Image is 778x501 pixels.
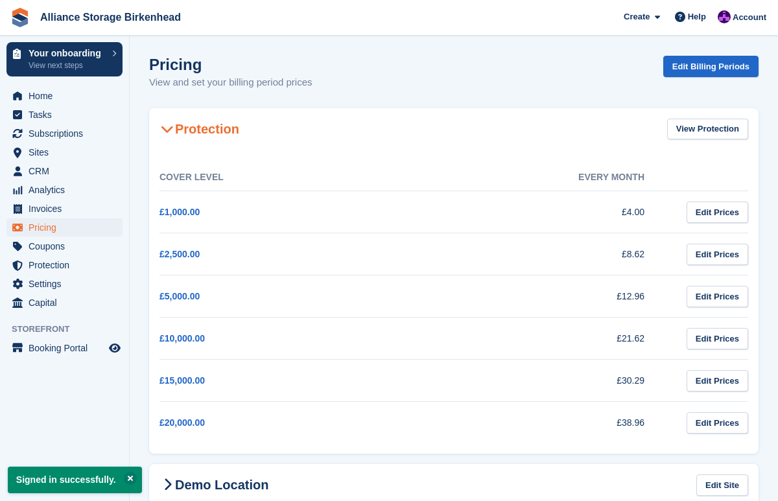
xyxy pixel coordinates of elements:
p: Your onboarding [29,49,106,58]
a: menu [6,275,123,293]
span: Invoices [29,200,106,218]
h2: Demo Location [159,477,268,493]
h2: Protection [159,121,239,137]
a: Edit Prices [687,328,748,349]
span: Subscriptions [29,124,106,143]
span: Tasks [29,106,106,124]
a: menu [6,218,123,237]
p: View and set your billing period prices [149,75,312,90]
a: Preview store [107,340,123,356]
span: Protection [29,256,106,274]
span: CRM [29,162,106,180]
span: Account [733,11,766,24]
td: £21.62 [415,318,670,360]
a: menu [6,162,123,180]
td: £38.96 [415,402,670,444]
span: Capital [29,294,106,312]
a: menu [6,256,123,274]
a: menu [6,237,123,255]
a: menu [6,87,123,105]
a: menu [6,339,123,357]
a: menu [6,181,123,199]
a: £5,000.00 [159,291,200,301]
a: Edit Prices [687,370,748,391]
p: View next steps [29,60,106,71]
a: menu [6,124,123,143]
span: Create [624,10,650,23]
a: menu [6,200,123,218]
a: £15,000.00 [159,375,205,386]
span: Booking Portal [29,339,106,357]
a: Your onboarding View next steps [6,42,123,76]
a: Edit Prices [687,286,748,307]
a: £10,000.00 [159,333,205,344]
a: £2,500.00 [159,249,200,259]
span: Pricing [29,218,106,237]
span: Storefront [12,323,129,336]
img: Romilly Norton [718,10,731,23]
h1: Pricing [149,56,312,73]
a: Edit Site [696,474,748,496]
img: stora-icon-8386f47178a22dfd0bd8f6a31ec36ba5ce8667c1dd55bd0f319d3a0aa187defe.svg [10,8,30,27]
td: £8.62 [415,233,670,275]
td: £4.00 [415,191,670,233]
span: Coupons [29,237,106,255]
a: menu [6,294,123,312]
span: Analytics [29,181,106,199]
a: menu [6,106,123,124]
a: menu [6,143,123,161]
a: Edit Prices [687,244,748,265]
a: £20,000.00 [159,417,205,428]
a: Edit Billing Periods [663,56,759,77]
a: Edit Prices [687,412,748,434]
td: £30.29 [415,360,670,402]
a: View Protection [667,119,748,140]
span: Settings [29,275,106,293]
a: £1,000.00 [159,207,200,217]
p: Signed in successfully. [8,467,142,493]
a: Edit Prices [687,202,748,223]
th: Every month [415,164,670,191]
span: Sites [29,143,106,161]
a: Alliance Storage Birkenhead [35,6,186,28]
span: Help [688,10,706,23]
td: £12.96 [415,275,670,318]
span: Home [29,87,106,105]
th: Cover Level [159,164,415,191]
